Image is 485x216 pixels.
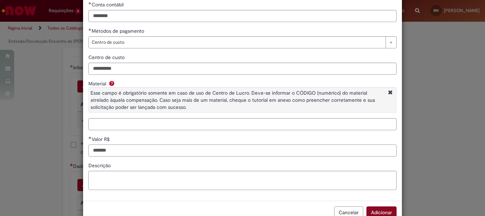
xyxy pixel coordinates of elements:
span: Obrigatório Preenchido [88,136,92,139]
span: Descrição [88,162,112,169]
span: Métodos de pagamento [92,28,146,34]
i: Fechar More information Por question_material [386,89,394,97]
span: Obrigatório Preenchido [88,2,92,5]
span: Valor R$ [92,136,111,142]
input: Valor R$ [88,144,397,157]
span: Ajuda para Material [108,80,116,86]
input: Conta contábil [88,10,397,22]
span: Centro de custo [92,37,382,48]
textarea: Descrição [88,171,397,190]
span: Conta contábil [92,1,125,8]
span: Esse campo é obrigatório somente em caso de uso de Centro de Lucro. Deve-se informar o CÓDIGO (nu... [91,90,375,110]
span: Material [88,80,108,87]
input: Centro de custo [88,63,397,75]
span: Centro de custo [88,54,126,60]
input: Material [88,118,397,130]
span: Obrigatório Preenchido [88,28,92,31]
